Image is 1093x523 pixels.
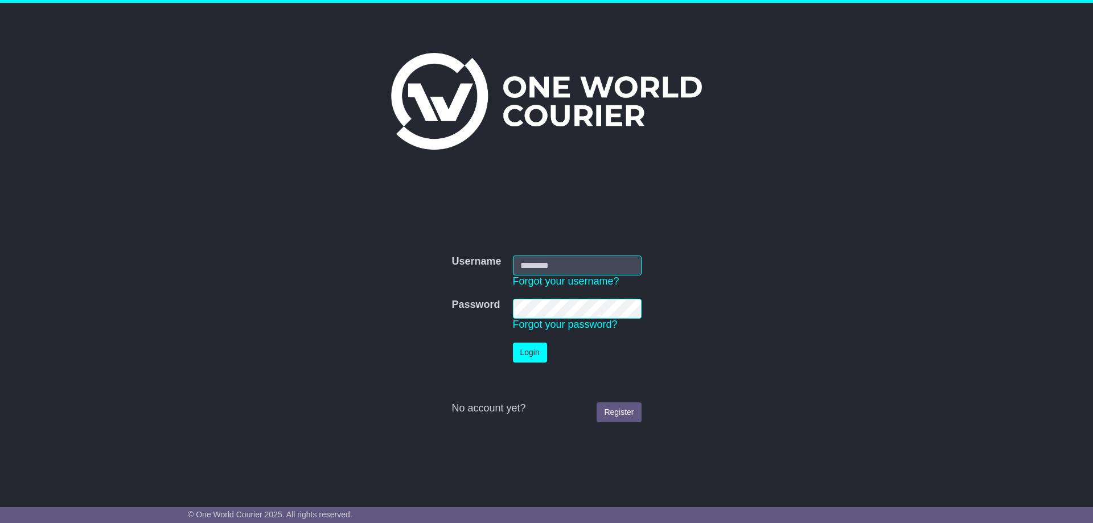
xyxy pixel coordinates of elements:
a: Forgot your password? [513,319,618,330]
button: Login [513,343,547,363]
a: Register [597,402,641,422]
label: Username [451,256,501,268]
span: © One World Courier 2025. All rights reserved. [188,510,352,519]
a: Forgot your username? [513,275,619,287]
img: One World [391,53,702,150]
div: No account yet? [451,402,641,415]
label: Password [451,299,500,311]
